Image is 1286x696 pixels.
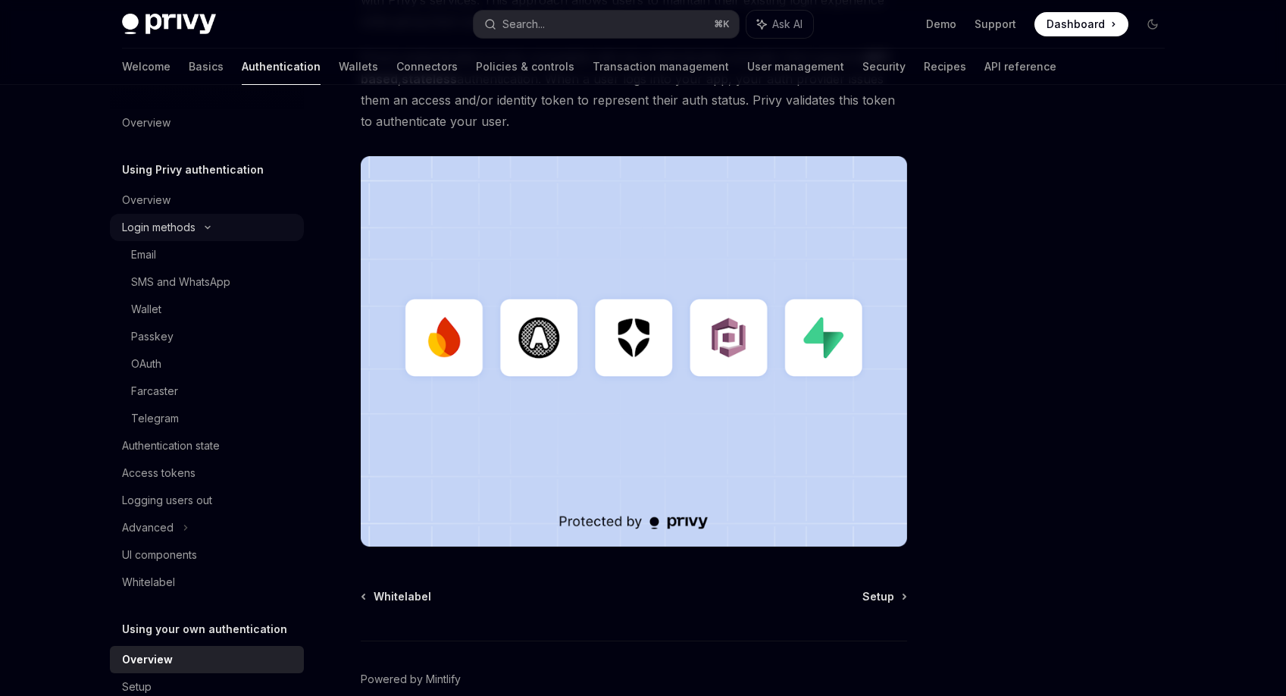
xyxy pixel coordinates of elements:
[474,11,739,38] button: Search...⌘K
[110,459,304,487] a: Access tokens
[862,589,906,604] a: Setup
[924,49,966,85] a: Recipes
[926,17,956,32] a: Demo
[110,296,304,323] a: Wallet
[131,328,174,346] div: Passkey
[122,546,197,564] div: UI components
[122,464,196,482] div: Access tokens
[131,409,179,428] div: Telegram
[242,49,321,85] a: Authentication
[1047,17,1105,32] span: Dashboard
[122,49,171,85] a: Welcome
[1141,12,1165,36] button: Toggle dark mode
[476,49,574,85] a: Policies & controls
[110,109,304,136] a: Overview
[122,14,216,35] img: dark logo
[110,432,304,459] a: Authentication state
[122,161,264,179] h5: Using Privy authentication
[746,11,813,38] button: Ask AI
[122,114,171,132] div: Overview
[122,191,171,209] div: Overview
[110,350,304,378] a: OAuth
[122,651,173,669] div: Overview
[122,437,220,455] div: Authentication state
[374,589,431,604] span: Whitelabel
[122,620,287,638] h5: Using your own authentication
[131,300,161,318] div: Wallet
[1034,12,1128,36] a: Dashboard
[110,187,304,214] a: Overview
[339,49,378,85] a: Wallets
[122,218,196,237] div: Login methods
[862,49,906,85] a: Security
[110,378,304,405] a: Farcaster
[593,49,729,85] a: Transaction management
[714,18,730,30] span: ⌘ K
[361,156,907,547] img: JWT-based auth splash
[110,405,304,432] a: Telegram
[131,273,230,291] div: SMS and WhatsApp
[122,678,152,696] div: Setup
[122,519,174,537] div: Advanced
[110,569,304,596] a: Whitelabel
[131,355,161,373] div: OAuth
[361,672,461,687] a: Powered by Mintlify
[110,241,304,268] a: Email
[110,323,304,350] a: Passkey
[122,491,212,509] div: Logging users out
[110,268,304,296] a: SMS and WhatsApp
[984,49,1056,85] a: API reference
[361,47,907,132] span: Privy’s authentication is fully compatible with any authentication provider that supports , authe...
[362,589,431,604] a: Whitelabel
[747,49,844,85] a: User management
[862,589,894,604] span: Setup
[110,646,304,673] a: Overview
[772,17,803,32] span: Ask AI
[396,49,458,85] a: Connectors
[110,541,304,569] a: UI components
[110,487,304,514] a: Logging users out
[131,382,178,400] div: Farcaster
[975,17,1016,32] a: Support
[189,49,224,85] a: Basics
[131,246,156,264] div: Email
[122,573,175,591] div: Whitelabel
[502,15,545,33] div: Search...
